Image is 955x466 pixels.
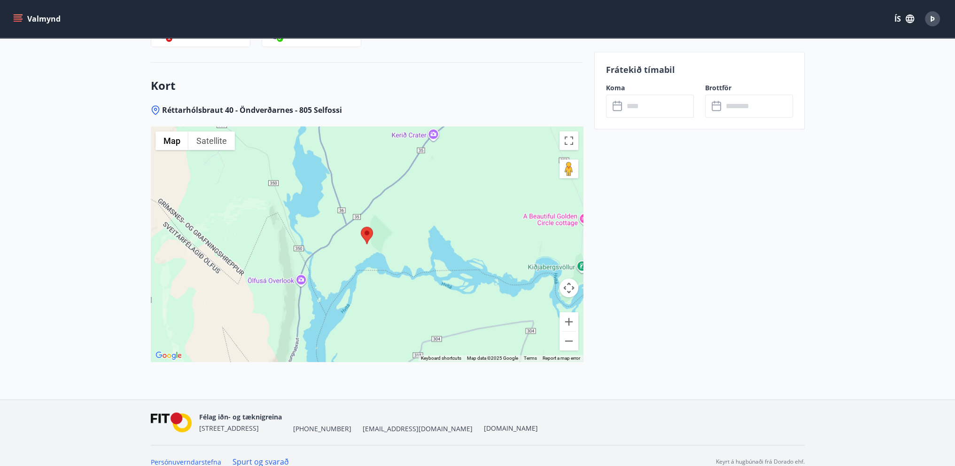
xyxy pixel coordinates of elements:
button: Keyboard shortcuts [421,355,461,362]
span: Þ [930,14,935,24]
span: Félag iðn- og tæknigreina [199,412,282,421]
span: [PHONE_NUMBER] [293,424,351,434]
button: Drag Pegman onto the map to open Street View [559,159,578,178]
a: Open this area in Google Maps (opens a new window) [153,349,184,362]
button: Show street map [155,131,188,150]
span: Map data ©2025 Google [467,355,518,361]
button: Map camera controls [559,278,578,297]
button: menu [11,10,64,27]
button: Þ [921,8,944,30]
span: [EMAIL_ADDRESS][DOMAIN_NAME] [363,424,473,434]
p: Frátekið tímabil [606,63,793,76]
label: Brottför [705,83,793,93]
span: [STREET_ADDRESS] [199,424,259,433]
button: Show satellite imagery [188,131,235,150]
label: Koma [606,83,694,93]
button: Zoom out [559,332,578,350]
h3: Kort [151,78,583,94]
button: Toggle fullscreen view [559,131,578,150]
button: Zoom in [559,312,578,331]
a: Report a map error [543,355,580,361]
a: Terms (opens in new tab) [524,355,537,361]
button: ÍS [889,10,919,27]
img: Google [153,349,184,362]
img: FPQVkF9lTnNbbaRSFyT17YYeljoOGk5m51IhT0bO.png [151,412,192,433]
a: [DOMAIN_NAME] [484,424,538,433]
span: Réttarhólsbraut 40 - Öndverðarnes - 805 Selfossi [162,105,342,115]
p: Keyrt á hugbúnaði frá Dorado ehf. [716,458,805,466]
